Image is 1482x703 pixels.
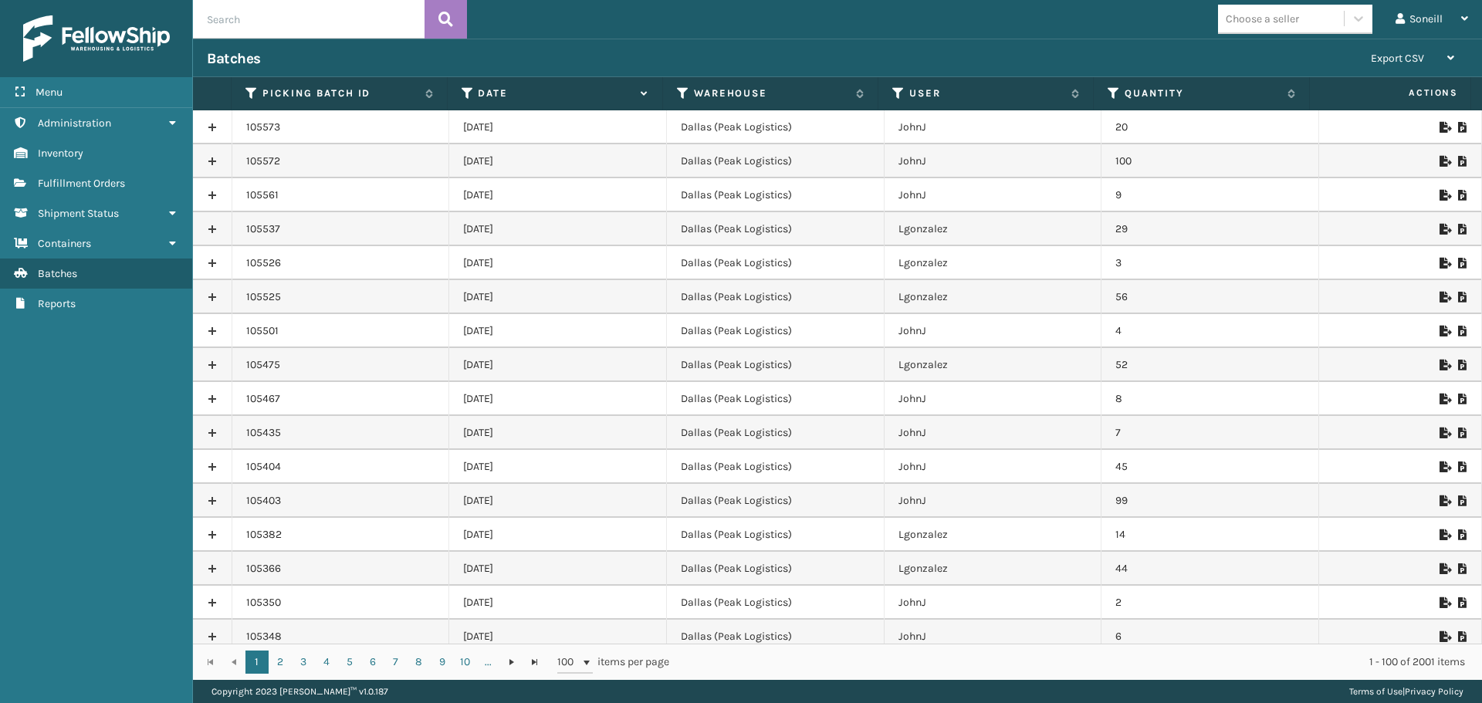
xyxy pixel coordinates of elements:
[449,246,667,280] td: [DATE]
[38,147,83,160] span: Inventory
[478,86,632,100] label: Date
[232,450,450,484] td: 105404
[1458,156,1467,167] i: Print Picklist
[1101,246,1319,280] td: 3
[449,416,667,450] td: [DATE]
[667,450,885,484] td: Dallas (Peak Logistics)
[269,651,292,674] a: 2
[449,586,667,620] td: [DATE]
[232,178,450,212] td: 105561
[1101,110,1319,144] td: 20
[667,382,885,416] td: Dallas (Peak Logistics)
[667,280,885,314] td: Dallas (Peak Logistics)
[667,212,885,246] td: Dallas (Peak Logistics)
[1101,416,1319,450] td: 7
[1101,382,1319,416] td: 8
[1125,86,1279,100] label: Quantity
[207,49,261,68] h3: Batches
[1440,428,1449,438] i: Export to .xls
[232,518,450,552] td: 105382
[315,651,338,674] a: 4
[1101,314,1319,348] td: 4
[885,620,1102,654] td: JohnJ
[449,144,667,178] td: [DATE]
[232,314,450,348] td: 105501
[232,416,450,450] td: 105435
[232,212,450,246] td: 105537
[1458,258,1467,269] i: Print Picklist
[667,246,885,280] td: Dallas (Peak Logistics)
[449,484,667,518] td: [DATE]
[449,382,667,416] td: [DATE]
[1440,495,1449,506] i: Export to .xls
[1440,292,1449,302] i: Export to .xls
[885,212,1102,246] td: Lgonzalez
[232,110,450,144] td: 105573
[431,651,454,674] a: 9
[1440,563,1449,574] i: Export to .xls
[38,177,125,190] span: Fulfillment Orders
[885,586,1102,620] td: JohnJ
[1458,122,1467,133] i: Print Picklist
[1440,326,1449,336] i: Export to .xls
[232,348,450,382] td: 105475
[1458,190,1467,201] i: Print Picklist
[1440,258,1449,269] i: Export to .xls
[667,416,885,450] td: Dallas (Peak Logistics)
[1458,597,1467,608] i: Print Picklist
[500,651,523,674] a: Go to the next page
[1440,156,1449,167] i: Export to .xls
[667,178,885,212] td: Dallas (Peak Logistics)
[1458,495,1467,506] i: Print Picklist
[1101,450,1319,484] td: 45
[909,86,1064,100] label: User
[23,15,170,62] img: logo
[1458,563,1467,574] i: Print Picklist
[557,654,580,670] span: 100
[1458,224,1467,235] i: Print Picklist
[1371,52,1424,65] span: Export CSV
[36,86,63,99] span: Menu
[292,651,315,674] a: 3
[1101,518,1319,552] td: 14
[408,651,431,674] a: 8
[232,586,450,620] td: 105350
[262,86,417,100] label: Picking batch ID
[506,656,518,668] span: Go to the next page
[245,651,269,674] a: 1
[1440,122,1449,133] i: Export to .xls
[38,207,119,220] span: Shipment Status
[885,552,1102,586] td: Lgonzalez
[885,178,1102,212] td: JohnJ
[454,651,477,674] a: 10
[1101,280,1319,314] td: 56
[38,117,111,130] span: Administration
[449,314,667,348] td: [DATE]
[1458,461,1467,472] i: Print Picklist
[885,348,1102,382] td: Lgonzalez
[1458,529,1467,540] i: Print Picklist
[885,280,1102,314] td: Lgonzalez
[1349,686,1402,697] a: Terms of Use
[1101,484,1319,518] td: 99
[449,280,667,314] td: [DATE]
[449,552,667,586] td: [DATE]
[477,651,500,674] a: ...
[885,246,1102,280] td: Lgonzalez
[211,680,388,703] p: Copyright 2023 [PERSON_NAME]™ v 1.0.187
[338,651,361,674] a: 5
[449,178,667,212] td: [DATE]
[885,518,1102,552] td: Lgonzalez
[1458,326,1467,336] i: Print Picklist
[449,348,667,382] td: [DATE]
[232,280,450,314] td: 105525
[232,382,450,416] td: 105467
[667,518,885,552] td: Dallas (Peak Logistics)
[667,144,885,178] td: Dallas (Peak Logistics)
[1405,686,1463,697] a: Privacy Policy
[667,348,885,382] td: Dallas (Peak Logistics)
[1101,178,1319,212] td: 9
[1440,224,1449,235] i: Export to .xls
[232,620,450,654] td: 105348
[1458,360,1467,370] i: Print Picklist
